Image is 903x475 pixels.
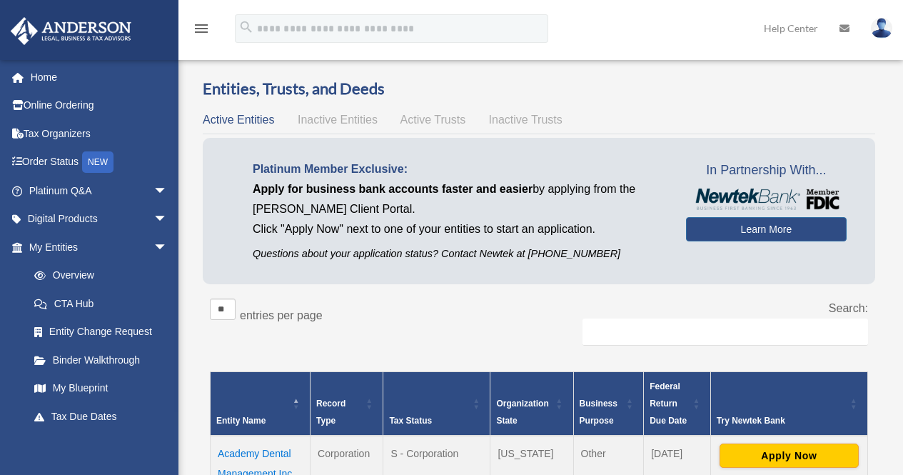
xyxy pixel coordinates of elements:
span: Entity Name [216,416,266,426]
a: Platinum Q&Aarrow_drop_down [10,176,189,205]
a: Digital Productsarrow_drop_down [10,205,189,234]
span: Active Entities [203,114,274,126]
a: Tax Due Dates [20,402,182,431]
th: Record Type: Activate to sort [311,371,383,436]
img: Anderson Advisors Platinum Portal [6,17,136,45]
span: Inactive Trusts [489,114,563,126]
label: entries per page [240,309,323,321]
i: search [238,19,254,35]
i: menu [193,20,210,37]
a: menu [193,25,210,37]
h3: Entities, Trusts, and Deeds [203,78,875,100]
a: Online Ordering [10,91,189,120]
a: Overview [20,261,175,290]
th: Federal Return Due Date: Activate to sort [644,371,711,436]
label: Search: [829,302,868,314]
span: Tax Status [389,416,432,426]
span: In Partnership With... [686,159,847,182]
a: Order StatusNEW [10,148,189,177]
a: My Blueprint [20,374,182,403]
img: User Pic [871,18,892,39]
th: Business Purpose: Activate to sort [573,371,644,436]
a: My Entitiesarrow_drop_down [10,233,182,261]
th: Organization State: Activate to sort [490,371,573,436]
span: Federal Return Due Date [650,381,687,426]
span: Inactive Entities [298,114,378,126]
a: Binder Walkthrough [20,346,182,374]
span: Organization State [496,399,548,426]
a: CTA Hub [20,289,182,318]
p: Questions about your application status? Contact Newtek at [PHONE_NUMBER] [253,245,665,263]
div: Try Newtek Bank [717,412,846,429]
span: Record Type [316,399,345,426]
span: Active Trusts [400,114,466,126]
th: Entity Name: Activate to invert sorting [211,371,311,436]
a: Learn More [686,217,847,241]
button: Apply Now [720,444,859,468]
a: Home [10,63,189,91]
p: Click "Apply Now" next to one of your entities to start an application. [253,219,665,239]
span: arrow_drop_down [153,233,182,262]
span: arrow_drop_down [153,205,182,234]
a: Entity Change Request [20,318,182,346]
img: NewtekBankLogoSM.png [693,189,839,210]
th: Try Newtek Bank : Activate to sort [710,371,867,436]
p: Platinum Member Exclusive: [253,159,665,179]
span: Business Purpose [580,399,617,426]
div: NEW [82,151,113,173]
th: Tax Status: Activate to sort [383,371,490,436]
span: arrow_drop_down [153,176,182,206]
a: Tax Organizers [10,119,189,148]
p: by applying from the [PERSON_NAME] Client Portal. [253,179,665,219]
span: Apply for business bank accounts faster and easier [253,183,533,195]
